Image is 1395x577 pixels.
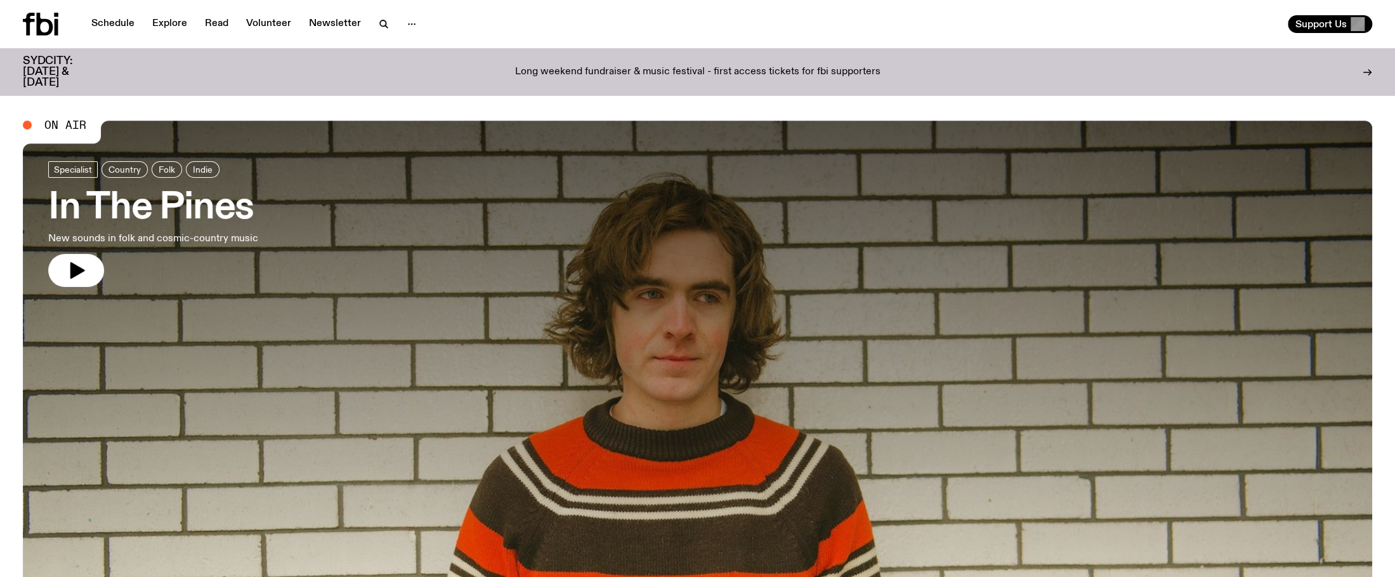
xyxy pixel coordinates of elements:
[48,190,258,226] h3: In The Pines
[193,165,213,175] span: Indie
[152,161,182,178] a: Folk
[1295,18,1347,30] span: Support Us
[197,15,236,33] a: Read
[102,161,148,178] a: Country
[515,67,881,78] p: Long weekend fundraiser & music festival - first access tickets for fbi supporters
[301,15,369,33] a: Newsletter
[48,231,258,246] p: New sounds in folk and cosmic-country music
[186,161,219,178] a: Indie
[23,56,104,88] h3: SYDCITY: [DATE] & [DATE]
[44,119,86,131] span: On Air
[84,15,142,33] a: Schedule
[1288,15,1372,33] button: Support Us
[108,165,141,175] span: Country
[48,161,98,178] a: Specialist
[48,161,258,287] a: In The PinesNew sounds in folk and cosmic-country music
[159,165,175,175] span: Folk
[54,165,92,175] span: Specialist
[239,15,299,33] a: Volunteer
[145,15,195,33] a: Explore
